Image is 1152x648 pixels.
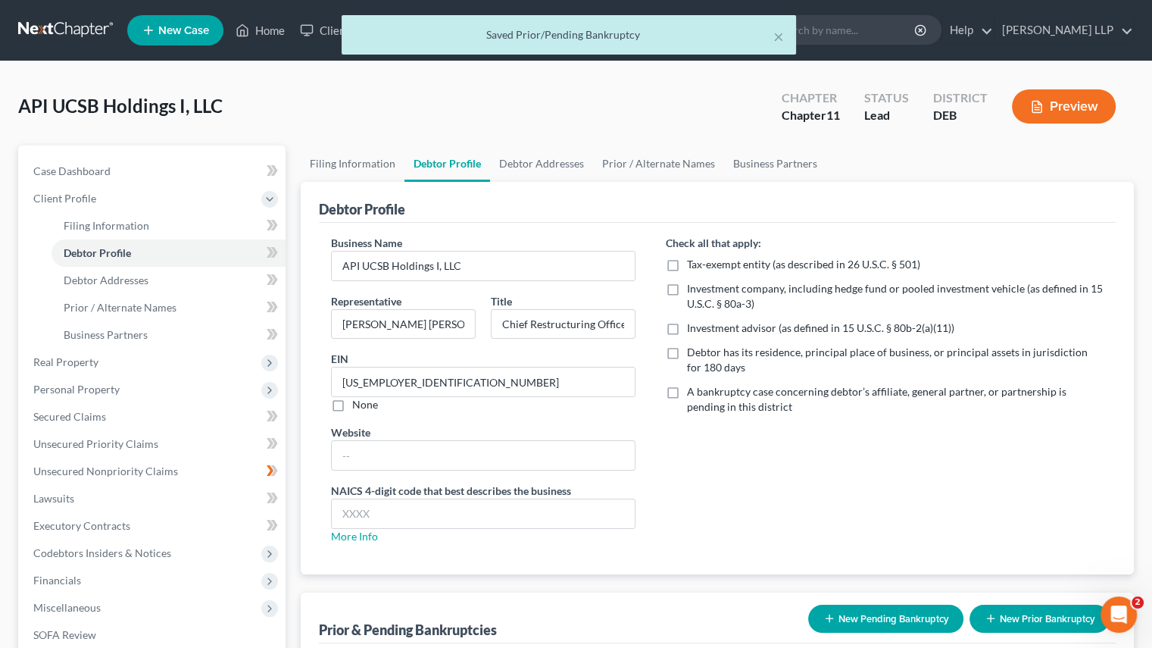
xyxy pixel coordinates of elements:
[52,267,286,294] a: Debtor Addresses
[18,95,223,117] span: API UCSB Holdings I, LLC
[33,574,81,587] span: Financials
[331,351,348,367] label: EIN
[773,27,784,45] button: ×
[52,294,286,321] a: Prior / Alternate Names
[64,328,148,341] span: Business Partners
[33,492,74,505] span: Lawsuits
[864,89,909,107] div: Status
[33,546,171,559] span: Codebtors Insiders & Notices
[332,252,635,280] input: Enter name...
[687,385,1066,413] span: A bankruptcy case concerning debtor’s affiliate, general partner, or partnership is pending in th...
[33,383,120,396] span: Personal Property
[52,239,286,267] a: Debtor Profile
[490,146,593,182] a: Debtor Addresses
[331,530,378,543] a: More Info
[933,107,988,124] div: DEB
[687,258,920,271] span: Tax-exempt entity (as described in 26 U.S.C. § 501)
[21,485,286,512] a: Lawsuits
[1100,596,1137,633] iframe: Intercom live chat
[331,483,571,499] label: NAICS 4-digit code that best describes the business
[331,293,401,309] label: Representative
[1132,596,1144,609] span: 2
[21,458,286,485] a: Unsecured Nonpriority Claims
[666,235,761,251] label: Check all that apply:
[21,158,286,185] a: Case Dashboard
[332,441,635,470] input: --
[332,368,635,396] input: --
[33,601,101,614] span: Miscellaneous
[687,346,1088,374] span: Debtor has its residence, principal place of business, or principal assets in jurisdiction for 18...
[331,424,370,440] label: Website
[52,212,286,239] a: Filing Information
[64,219,149,232] span: Filing Information
[319,621,497,639] div: Prior & Pending Bankruptcies
[352,397,378,412] label: None
[21,512,286,540] a: Executory Contracts
[33,410,106,423] span: Secured Claims
[826,108,840,122] span: 11
[301,146,404,182] a: Filing Information
[687,282,1103,310] span: Investment company, including hedge fund or pooled investment vehicle (as defined in 15 U.S.C. § ...
[969,605,1110,633] button: New Prior Bankruptcy
[724,146,826,182] a: Business Partners
[354,27,784,42] div: Saved Prior/Pending Bankruptcy
[782,107,840,124] div: Chapter
[33,465,178,477] span: Unsecured Nonpriority Claims
[33,437,158,450] span: Unsecured Priority Claims
[933,89,988,107] div: District
[808,605,963,633] button: New Pending Bankruptcy
[1012,89,1116,124] button: Preview
[21,430,286,458] a: Unsecured Priority Claims
[491,293,512,309] label: Title
[33,355,98,368] span: Real Property
[404,146,490,182] a: Debtor Profile
[331,235,402,251] label: Business Name
[782,89,840,107] div: Chapter
[864,107,909,124] div: Lead
[492,310,635,339] input: Enter title...
[33,164,111,177] span: Case Dashboard
[64,301,176,314] span: Prior / Alternate Names
[33,192,96,205] span: Client Profile
[33,519,130,532] span: Executory Contracts
[593,146,724,182] a: Prior / Alternate Names
[33,628,96,641] span: SOFA Review
[21,403,286,430] a: Secured Claims
[64,246,131,259] span: Debtor Profile
[52,321,286,349] a: Business Partners
[687,321,954,334] span: Investment advisor (as defined in 15 U.S.C. § 80b-2(a)(11))
[319,200,405,218] div: Debtor Profile
[64,274,148,286] span: Debtor Addresses
[332,310,475,339] input: Enter representative...
[332,499,635,528] input: XXXX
